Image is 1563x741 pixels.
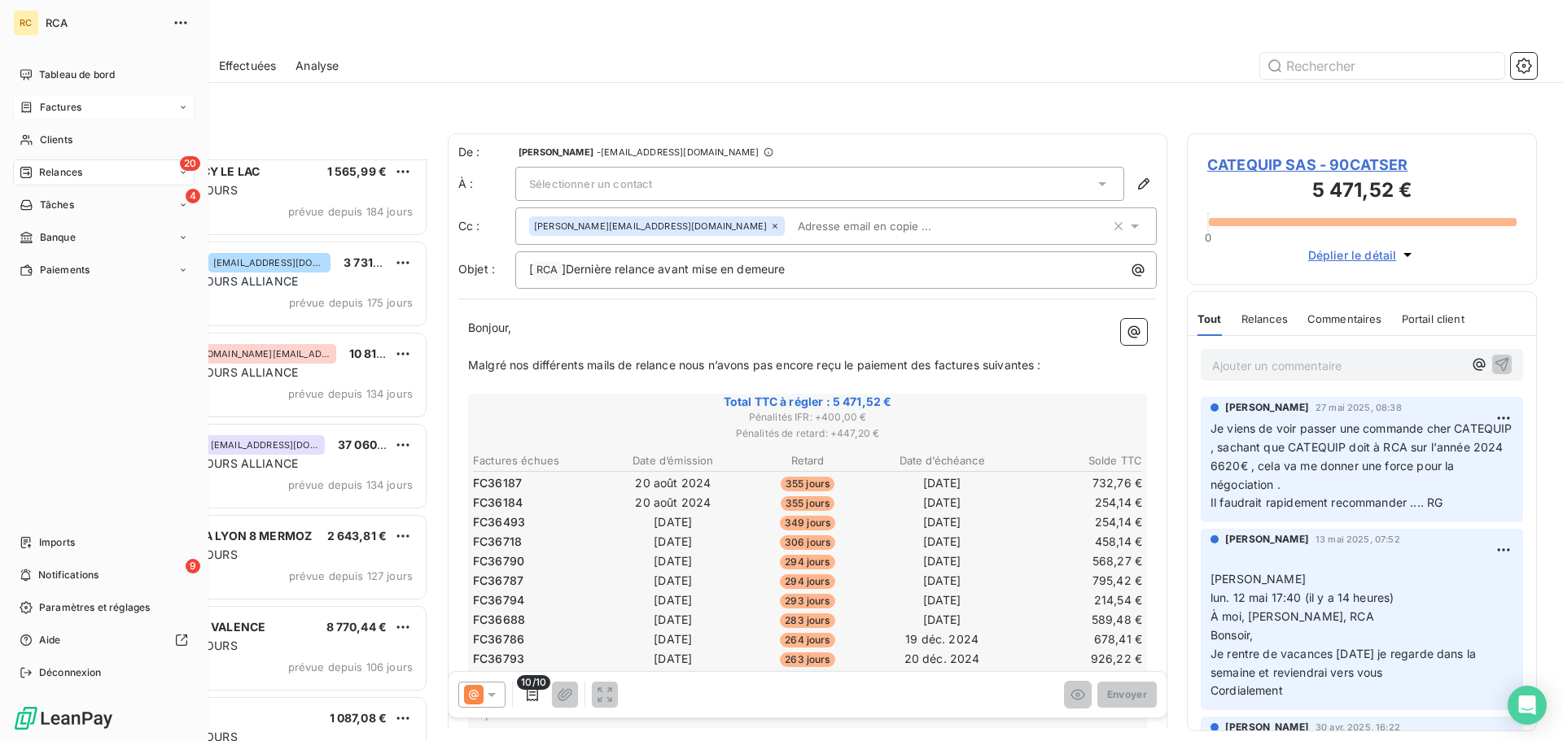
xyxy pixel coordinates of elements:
td: [DATE] [606,591,739,609]
span: FC36790 [473,553,524,569]
span: 1 565,99 € [327,164,387,178]
span: Tout [1197,312,1222,325]
span: FC36184 [473,495,523,511]
span: Clients [40,133,72,147]
span: [PERSON_NAME] [1225,400,1309,415]
span: Paramètres et réglages [39,600,150,615]
span: [DOMAIN_NAME][EMAIL_ADDRESS][DOMAIN_NAME] [197,349,331,359]
td: [DATE] [606,611,739,629]
span: - [EMAIL_ADDRESS][DOMAIN_NAME] [597,147,759,157]
th: Retard [741,452,873,469]
span: Cordialement [1211,683,1283,697]
td: 589,48 € [1010,611,1143,629]
span: Tâches [40,198,74,212]
span: Relances [39,165,82,180]
span: Aide [39,633,61,647]
span: [PERSON_NAME] [519,147,593,157]
td: 795,42 € [1010,572,1143,590]
span: FC36786 [473,631,524,647]
span: 349 jours [780,516,835,530]
span: Imports [39,535,75,550]
span: Portail client [1402,312,1464,325]
span: Pénalités de retard : + 447,20 € [471,426,1145,441]
span: FC36718 [473,534,522,550]
td: [DATE] [606,650,739,668]
span: [PERSON_NAME] [1211,572,1306,586]
span: 4 [186,189,200,203]
button: Déplier le détail [1303,246,1421,264]
td: [DATE] [876,513,1009,531]
div: Open Intercom Messenger [1508,686,1547,725]
span: 294 jours [780,574,834,589]
span: CATEQUIP SAS - 90CATSER [1207,154,1517,176]
span: 30 avr. 2025, 16:22 [1316,722,1400,732]
td: [DATE] [876,591,1009,609]
td: 926,22 € [1010,650,1143,668]
td: [DATE] [606,552,739,570]
span: 2 643,81 € [327,529,387,543]
td: [DATE] [606,630,739,648]
span: 9 [186,559,200,573]
label: Cc : [458,218,515,234]
span: 10/10 [517,675,550,690]
span: Effectuées [219,58,277,74]
input: Adresse email en copie ... [791,214,979,238]
span: RCA [46,16,163,29]
td: 20 août 2024 [606,474,739,492]
span: 10 812,87 € [349,347,414,360]
span: lun. 12 mai 17:40 (il y a 14 heures) [1211,591,1394,604]
h3: 5 471,52 € [1207,176,1517,208]
span: 293 jours [780,594,834,608]
span: Factures [40,100,81,115]
span: Il faudrait rapidement recommander .... RG [1211,495,1443,509]
span: Bonsoir, [1211,628,1253,642]
span: Tableau de bord [39,68,115,82]
span: Bonjour, [468,320,511,334]
span: [EMAIL_ADDRESS][DOMAIN_NAME] [211,440,320,450]
td: 20 déc. 2024 [876,650,1009,668]
span: Objet : [458,262,495,276]
div: RC [13,10,39,36]
span: 37 060,02 € [338,438,407,451]
span: 13 mai 2025, 07:52 [1316,534,1400,544]
span: ]Dernière relance avant mise en demeure [562,262,786,276]
span: Analyse [296,58,339,74]
span: 1 087,08 € [330,711,387,725]
span: prévue depuis 175 jours [289,296,413,309]
th: Date d’émission [606,452,739,469]
td: 254,14 € [1010,513,1143,531]
input: Rechercher [1260,53,1504,79]
span: 20 [180,156,200,171]
span: RCA [534,261,560,280]
td: 214,54 € [1010,591,1143,609]
td: [DATE] [876,533,1009,551]
label: À : [458,176,515,192]
span: [ [529,262,533,276]
span: Commentaires [1307,312,1382,325]
span: [PERSON_NAME] [1225,532,1309,547]
td: [DATE] [876,494,1009,512]
span: 8 770,44 € [326,620,387,634]
span: À moi, [PERSON_NAME], RCA [1211,609,1374,623]
td: 254,14 € [1010,494,1143,512]
span: 355 jours [781,496,834,511]
div: grid [78,159,428,741]
span: FC36787 [473,573,523,589]
a: Aide [13,627,195,653]
span: FC36794 [473,592,524,608]
td: 458,14 € [1010,533,1143,551]
span: Relances [1241,312,1288,325]
th: Date d’échéance [876,452,1009,469]
span: [PERSON_NAME] [1225,720,1309,734]
td: 568,27 € [1010,552,1143,570]
span: prévue depuis 127 jours [289,569,413,582]
span: prévue depuis 134 jours [288,387,413,400]
span: Sélectionner un contact [529,177,652,190]
span: Déplier le détail [1308,246,1397,264]
td: [DATE] [876,552,1009,570]
td: [DATE] [606,572,739,590]
span: Total TTC à régler : 5 471,52 € [471,394,1145,410]
span: Je viens de voir passer une commande cher CATEQUIP , sachant que CATEQUIP doit à RCA sur l'année ... [1211,421,1516,491]
span: prévue depuis 134 jours [288,478,413,491]
span: Pénalités IFR : + 400,00 € [471,410,1145,425]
